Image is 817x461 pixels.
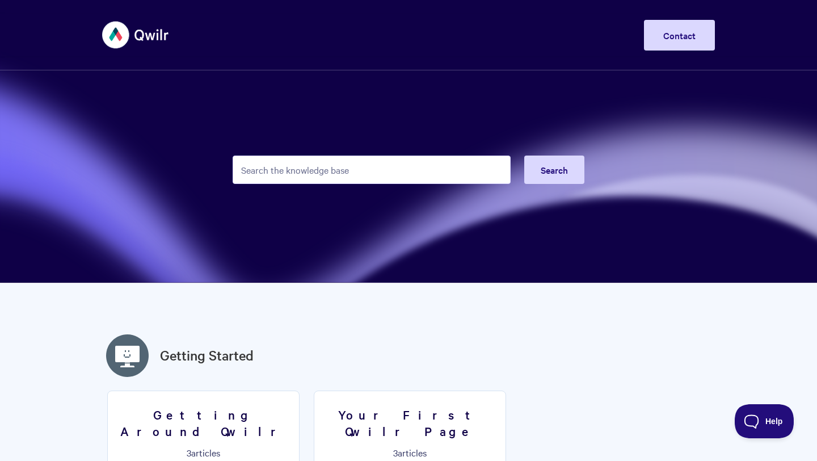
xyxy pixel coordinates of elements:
button: Search [524,156,584,184]
span: 3 [393,446,398,459]
span: 3 [187,446,191,459]
p: articles [115,447,292,458]
span: Search [541,164,568,176]
iframe: Toggle Customer Support [735,404,794,438]
h3: Getting Around Qwilr [115,406,292,439]
p: articles [321,447,499,458]
a: Getting Started [160,345,254,366]
img: Qwilr Help Center [102,14,170,56]
input: Search the knowledge base [233,156,511,184]
h3: Your First Qwilr Page [321,406,499,439]
a: Contact [644,20,715,51]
